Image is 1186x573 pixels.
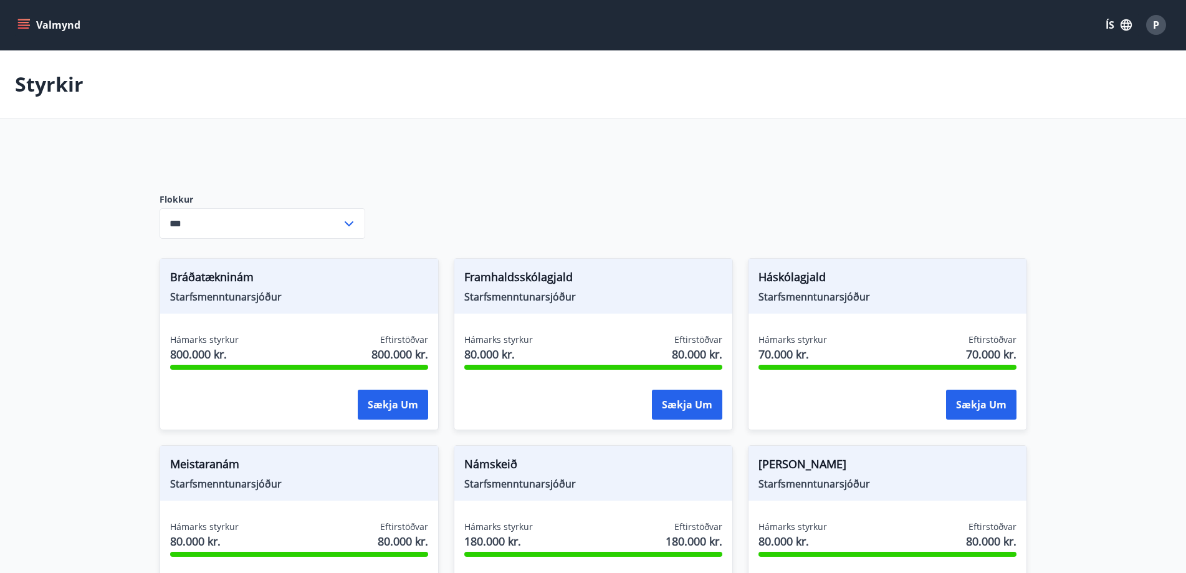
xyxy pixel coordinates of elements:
[378,533,428,549] span: 80.000 kr.
[758,269,1016,290] span: Háskólagjald
[674,521,722,533] span: Eftirstöðvar
[758,456,1016,477] span: [PERSON_NAME]
[380,521,428,533] span: Eftirstöðvar
[380,334,428,346] span: Eftirstöðvar
[758,334,827,346] span: Hámarks styrkur
[170,334,239,346] span: Hámarks styrkur
[666,533,722,549] span: 180.000 kr.
[160,193,365,206] label: Flokkur
[672,346,722,362] span: 80.000 kr.
[464,477,722,491] span: Starfsmenntunarsjóður
[170,290,428,304] span: Starfsmenntunarsjóður
[966,533,1016,549] span: 80.000 kr.
[15,14,85,36] button: menu
[170,477,428,491] span: Starfsmenntunarsjóður
[170,269,428,290] span: Bráðatækninám
[464,290,722,304] span: Starfsmenntunarsjóður
[464,456,722,477] span: Námskeið
[758,346,827,362] span: 70.000 kr.
[946,390,1016,420] button: Sækja um
[358,390,428,420] button: Sækja um
[968,521,1016,533] span: Eftirstöðvar
[170,346,239,362] span: 800.000 kr.
[464,533,533,549] span: 180.000 kr.
[966,346,1016,362] span: 70.000 kr.
[1141,10,1171,40] button: P
[170,533,239,549] span: 80.000 kr.
[758,533,827,549] span: 80.000 kr.
[1153,18,1159,32] span: P
[652,390,722,420] button: Sækja um
[674,334,722,346] span: Eftirstöðvar
[758,290,1016,304] span: Starfsmenntunarsjóður
[758,521,827,533] span: Hámarks styrkur
[464,521,533,533] span: Hámarks styrkur
[1099,14,1139,36] button: ÍS
[170,456,428,477] span: Meistaranám
[464,269,722,290] span: Framhaldsskólagjald
[371,346,428,362] span: 800.000 kr.
[170,521,239,533] span: Hámarks styrkur
[968,334,1016,346] span: Eftirstöðvar
[464,334,533,346] span: Hámarks styrkur
[758,477,1016,491] span: Starfsmenntunarsjóður
[15,70,84,98] p: Styrkir
[464,346,533,362] span: 80.000 kr.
